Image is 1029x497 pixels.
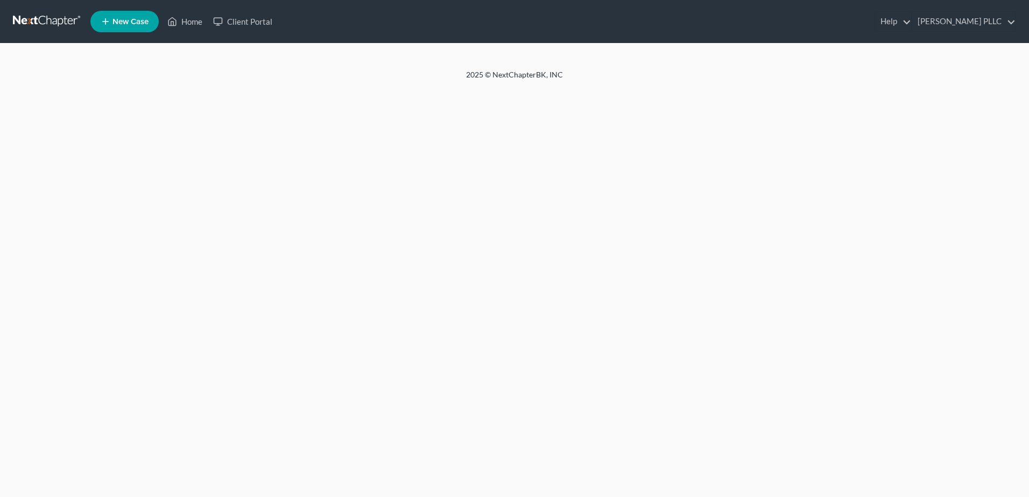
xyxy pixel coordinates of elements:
[875,12,911,31] a: Help
[912,12,1016,31] a: [PERSON_NAME] PLLC
[90,11,159,32] new-legal-case-button: New Case
[208,12,278,31] a: Client Portal
[208,69,821,89] div: 2025 © NextChapterBK, INC
[162,12,208,31] a: Home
